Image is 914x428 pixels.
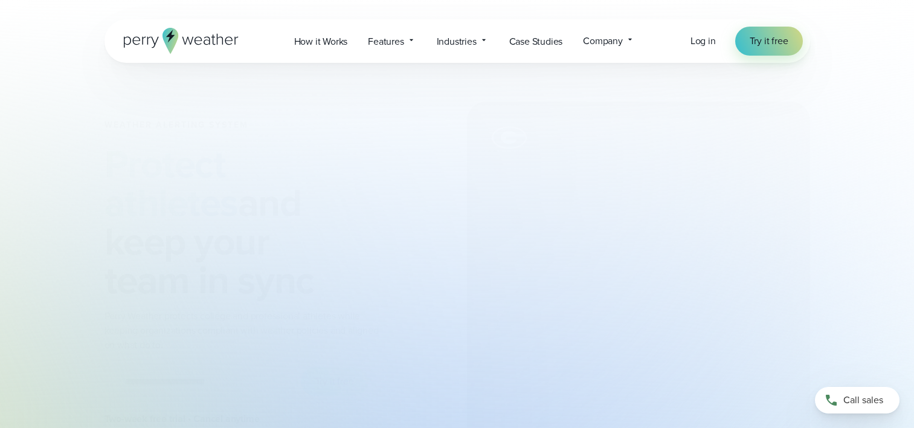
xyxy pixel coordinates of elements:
[509,34,563,49] span: Case Studies
[437,34,477,49] span: Industries
[368,34,404,49] span: Features
[294,34,348,49] span: How it Works
[735,27,803,56] a: Try it free
[690,34,716,48] a: Log in
[499,29,573,54] a: Case Studies
[750,34,788,48] span: Try it free
[284,29,358,54] a: How it Works
[583,34,623,48] span: Company
[843,393,883,407] span: Call sales
[815,387,900,413] a: Call sales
